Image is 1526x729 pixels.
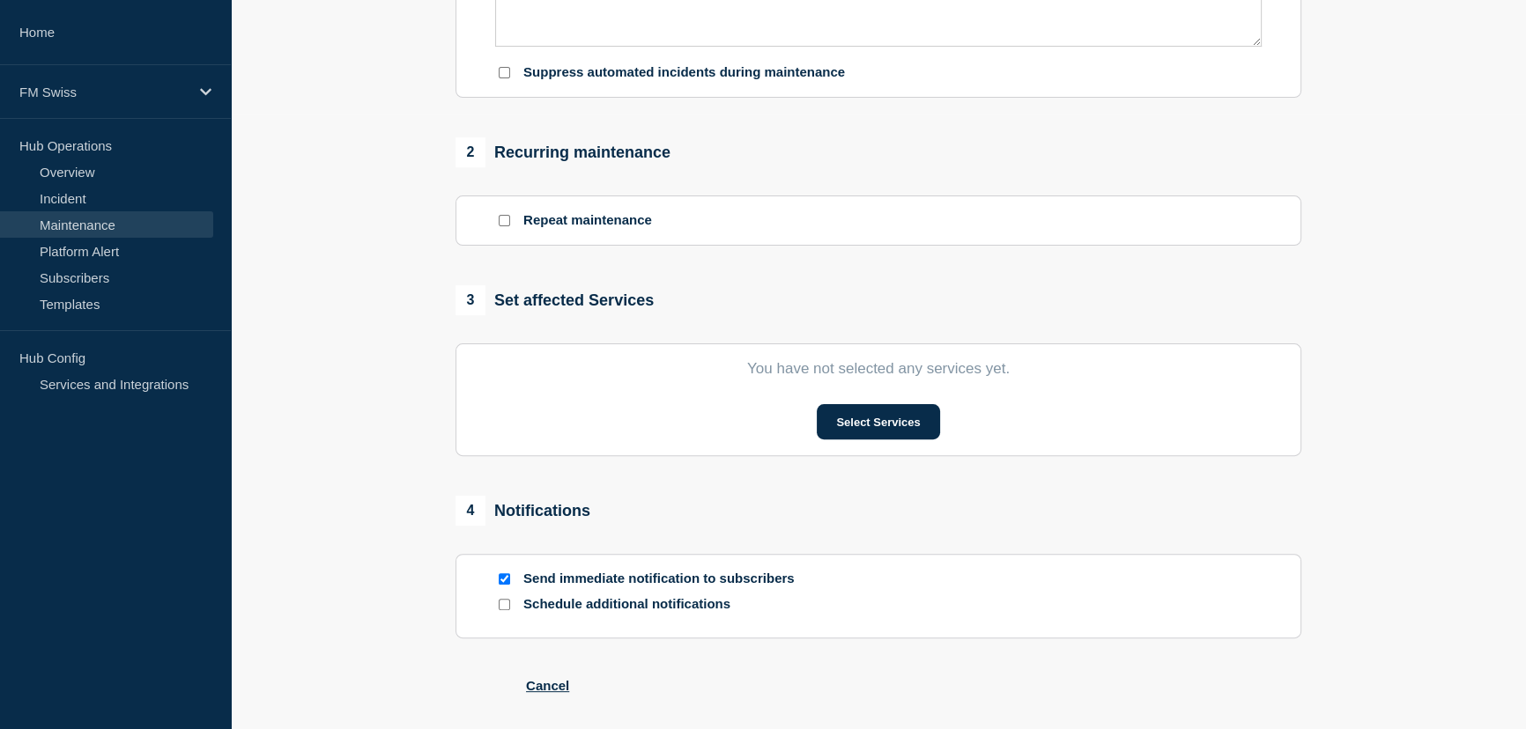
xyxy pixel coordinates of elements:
input: Send immediate notification to subscribers [499,573,510,585]
div: Set affected Services [456,285,654,315]
p: Repeat maintenance [523,212,652,229]
input: Repeat maintenance [499,215,510,226]
p: Schedule additional notifications [523,596,805,613]
button: Select Services [817,404,939,439]
p: Send immediate notification to subscribers [523,571,805,587]
span: 4 [456,496,485,526]
div: Notifications [456,496,590,526]
div: Recurring maintenance [456,137,670,167]
span: 2 [456,137,485,167]
input: Schedule additional notifications [499,599,510,610]
button: Cancel [526,678,569,693]
p: You have not selected any services yet. [495,360,1262,378]
p: Suppress automated incidents during maintenance [523,64,845,81]
p: FM Swiss [19,85,189,99]
span: 3 [456,285,485,315]
input: Suppress automated incidents during maintenance [499,67,510,78]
